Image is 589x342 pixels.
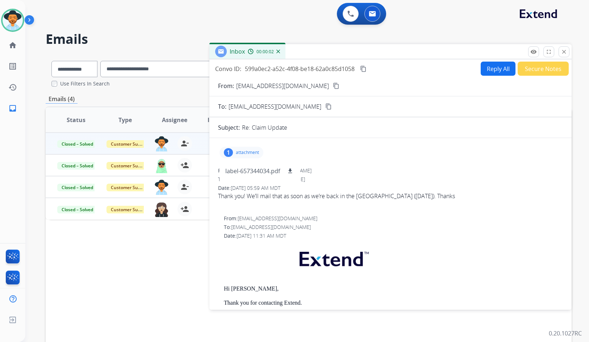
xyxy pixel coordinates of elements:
div: Thank you! We’ll mail that as soon as we’re back in the [GEOGRAPHIC_DATA] ([DATE]). Thanks [218,192,563,200]
span: [DATE] 05:59 AM MDT [231,184,280,191]
mat-icon: person_add [180,205,189,213]
mat-icon: close [561,49,567,55]
mat-icon: person_remove [180,183,189,191]
span: Status [67,116,85,124]
p: Re: Claim Update [242,123,287,132]
img: avatar [3,10,23,30]
mat-icon: content_copy [333,83,339,89]
span: 00:00:02 [256,49,274,55]
mat-icon: content_copy [325,103,332,110]
label: Use Filters In Search [60,80,110,87]
p: From: [218,82,234,90]
p: Convo ID: [215,64,241,73]
img: agent-avatar [154,158,169,173]
span: Customer Support [106,140,154,148]
span: Customer Support [106,184,154,191]
mat-icon: content_copy [360,66,367,72]
span: Type [118,116,132,124]
img: extend.png [291,243,376,272]
img: agent-avatar [154,180,169,195]
span: Closed – Solved [57,162,97,170]
mat-icon: download [287,168,293,174]
p: [EMAIL_ADDRESS][DOMAIN_NAME] [236,82,329,90]
span: Inbox [230,47,245,55]
div: To: [218,176,563,183]
button: Secure Notes [518,62,569,76]
p: label-657344034.pdf [225,167,280,175]
span: [EMAIL_ADDRESS][DOMAIN_NAME] [229,102,321,111]
mat-icon: person_add [180,161,189,170]
p: To: [218,102,226,111]
mat-icon: list_alt [8,62,17,71]
p: Emails (4) [46,95,78,104]
div: From: [224,215,563,222]
mat-icon: history [8,83,17,92]
p: Subject: [218,123,240,132]
span: [EMAIL_ADDRESS][DOMAIN_NAME] [231,224,311,230]
span: Customer Support [106,162,154,170]
span: Closed – Solved [57,140,97,148]
span: Closed – Solved [57,206,97,213]
mat-icon: inbox [8,104,17,113]
span: [DATE] 11:31 AM MDT [237,232,286,239]
p: 0.20.1027RC [549,329,582,338]
span: 599a0ec2-a52c-4f08-be18-62a0c85d1058 [245,65,355,73]
img: agent-avatar [154,136,169,151]
button: Reply All [481,62,515,76]
img: agent-avatar [154,202,169,217]
p: Thank you for contacting Extend. [224,300,563,306]
span: Customer Support [106,206,154,213]
div: Date: [218,184,563,192]
mat-icon: remove_red_eye [530,49,537,55]
mat-icon: fullscreen [546,49,552,55]
span: Assignee [162,116,187,124]
p: attachment [236,150,259,155]
div: Date: [224,232,563,239]
div: To: [224,224,563,231]
span: Closed – Solved [57,184,97,191]
p: Hi [PERSON_NAME], [224,285,563,292]
div: From: [218,167,563,174]
span: [EMAIL_ADDRESS][DOMAIN_NAME] [238,215,317,222]
h2: Emails [46,32,572,46]
div: 1 [224,148,233,157]
mat-icon: home [8,41,17,50]
span: Initial Date [208,116,240,124]
mat-icon: person_remove [180,139,189,148]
